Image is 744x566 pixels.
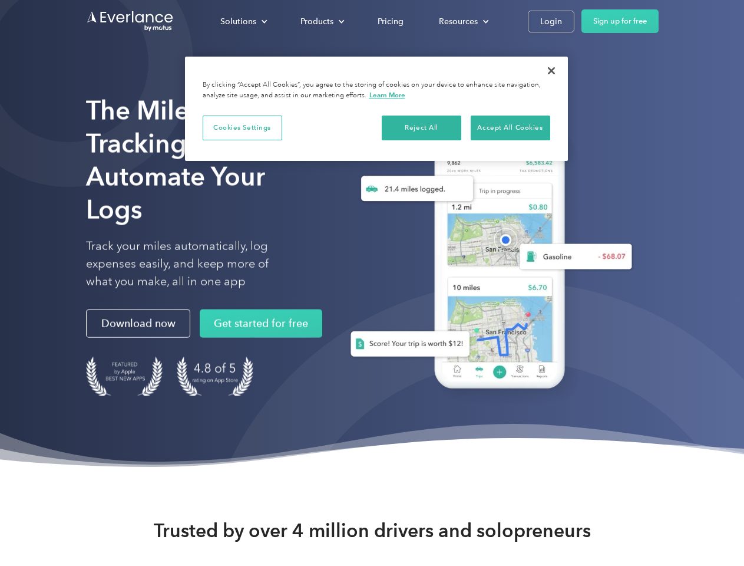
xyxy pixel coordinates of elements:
div: Cookie banner [185,57,568,161]
a: Go to homepage [86,10,174,32]
div: Resources [439,14,478,29]
p: Track your miles automatically, log expenses easily, and keep more of what you make, all in one app [86,238,296,291]
div: Privacy [185,57,568,161]
img: Badge for Featured by Apple Best New Apps [86,357,163,396]
button: Cookies Settings [203,116,282,140]
strong: Trusted by over 4 million drivers and solopreneurs [154,519,591,542]
div: Resources [427,11,498,32]
a: Download now [86,310,190,338]
div: Solutions [220,14,256,29]
div: Products [289,11,354,32]
div: Solutions [209,11,277,32]
a: More information about your privacy, opens in a new tab [369,91,405,99]
a: Sign up for free [581,9,659,33]
div: Pricing [378,14,404,29]
button: Close [538,58,564,84]
button: Reject All [382,116,461,140]
a: Pricing [366,11,415,32]
div: Login [540,14,562,29]
a: Login [528,11,574,32]
div: By clicking “Accept All Cookies”, you agree to the storing of cookies on your device to enhance s... [203,80,550,101]
button: Accept All Cookies [471,116,550,140]
div: Products [300,14,333,29]
img: 4.9 out of 5 stars on the app store [177,357,253,396]
a: Get started for free [200,310,322,338]
img: Everlance, mileage tracker app, expense tracking app [332,112,642,406]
